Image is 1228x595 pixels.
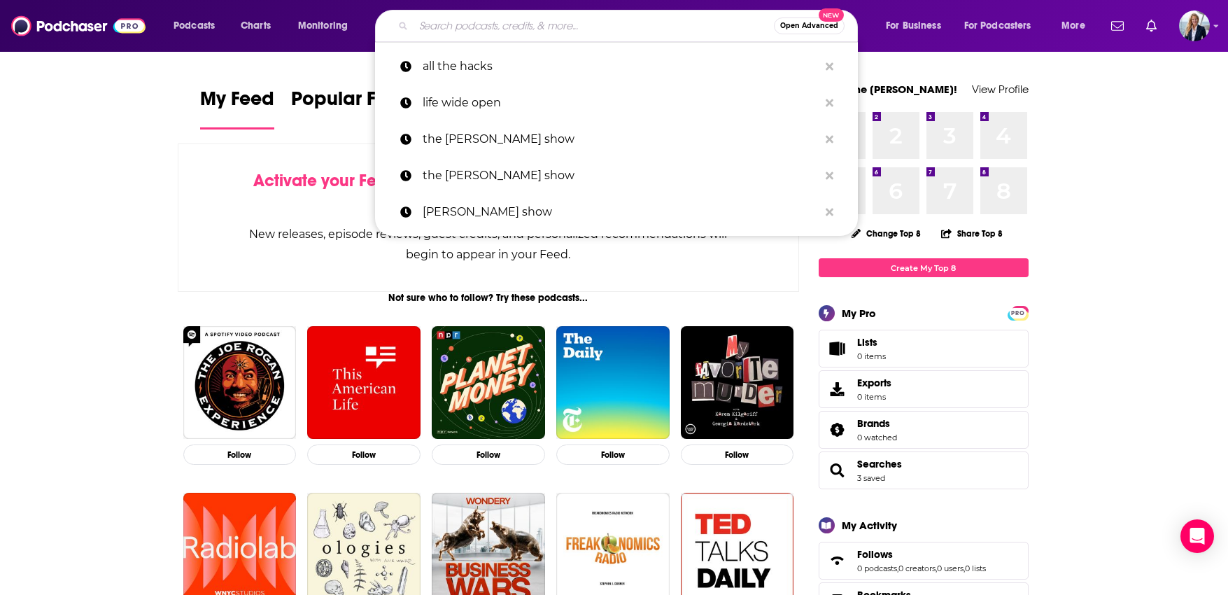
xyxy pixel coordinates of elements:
button: Follow [307,444,421,465]
a: PRO [1010,307,1026,318]
span: Popular Feed [291,87,410,119]
a: 0 creators [898,563,936,573]
a: Welcome [PERSON_NAME]! [819,83,957,96]
button: open menu [955,15,1052,37]
button: Follow [681,444,794,465]
a: the [PERSON_NAME] show [375,121,858,157]
a: Follows [824,551,852,570]
a: Brands [824,420,852,440]
a: Charts [232,15,279,37]
span: Podcasts [174,16,215,36]
a: Lists [819,330,1029,367]
a: Create My Top 8 [819,258,1029,277]
input: Search podcasts, credits, & more... [414,15,774,37]
span: , [936,563,937,573]
span: Brands [857,417,890,430]
span: My Feed [200,87,274,119]
a: 3 saved [857,473,885,483]
div: My Pro [842,307,876,320]
img: User Profile [1179,10,1210,41]
img: Planet Money [432,326,545,440]
span: Exports [824,379,852,399]
a: 0 podcasts [857,563,897,573]
div: New releases, episode reviews, guest credits, and personalized recommendations will begin to appe... [248,224,729,265]
span: Activate your Feed [253,170,397,191]
a: Exports [819,370,1029,408]
span: Open Advanced [780,22,838,29]
span: Monitoring [298,16,348,36]
span: Lists [857,336,886,349]
button: Show profile menu [1179,10,1210,41]
a: Popular Feed [291,87,410,129]
a: Show notifications dropdown [1106,14,1129,38]
div: by following Podcasts, Creators, Lists, and other Users! [248,171,729,211]
img: The Daily [556,326,670,440]
img: The Joe Rogan Experience [183,326,297,440]
span: Searches [819,451,1029,489]
a: the [PERSON_NAME] show [375,157,858,194]
a: Follows [857,548,986,561]
a: View Profile [972,83,1029,96]
p: burt show [423,194,819,230]
span: For Business [886,16,941,36]
span: 0 items [857,351,886,361]
div: Search podcasts, credits, & more... [388,10,871,42]
button: open menu [1052,15,1103,37]
span: Follows [857,548,893,561]
a: 0 users [937,563,964,573]
span: For Podcasters [964,16,1031,36]
a: life wide open [375,85,858,121]
button: open menu [288,15,366,37]
button: open menu [164,15,233,37]
span: Exports [857,377,891,389]
span: Lists [857,336,877,349]
span: More [1061,16,1085,36]
img: Podchaser - Follow, Share and Rate Podcasts [11,13,146,39]
div: Not sure who to follow? Try these podcasts... [178,292,800,304]
p: life wide open [423,85,819,121]
a: Searches [857,458,902,470]
button: Follow [183,444,297,465]
a: 0 watched [857,433,897,442]
p: all the hacks [423,48,819,85]
div: Open Intercom Messenger [1180,519,1214,553]
p: the bert show [423,121,819,157]
span: , [964,563,965,573]
div: My Activity [842,519,897,532]
button: Open AdvancedNew [774,17,845,34]
button: Follow [432,444,545,465]
p: the burt show [423,157,819,194]
a: 0 lists [965,563,986,573]
span: Brands [819,411,1029,449]
button: Follow [556,444,670,465]
span: 0 items [857,392,891,402]
span: Logged in as carolynchauncey [1179,10,1210,41]
span: , [897,563,898,573]
span: New [819,8,844,22]
a: Show notifications dropdown [1141,14,1162,38]
button: Change Top 8 [843,225,930,242]
a: Brands [857,417,897,430]
span: Follows [819,542,1029,580]
span: Lists [824,339,852,358]
a: Searches [824,461,852,480]
span: Charts [241,16,271,36]
a: all the hacks [375,48,858,85]
span: PRO [1010,308,1026,318]
button: Share Top 8 [940,220,1003,247]
img: My Favorite Murder with Karen Kilgariff and Georgia Hardstark [681,326,794,440]
a: My Feed [200,87,274,129]
a: [PERSON_NAME] show [375,194,858,230]
img: This American Life [307,326,421,440]
button: open menu [876,15,959,37]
